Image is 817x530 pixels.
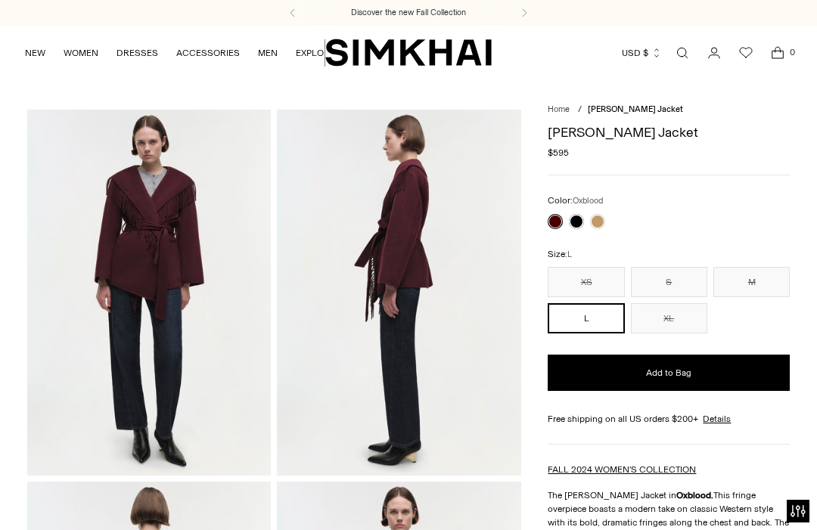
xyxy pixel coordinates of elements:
[699,38,729,68] a: Go to the account page
[548,247,572,262] label: Size:
[325,38,492,67] a: SIMKHAI
[622,36,662,70] button: USD $
[548,126,790,139] h1: [PERSON_NAME] Jacket
[573,196,603,206] span: Oxblood
[578,104,582,116] div: /
[703,412,731,426] a: Details
[258,36,278,70] a: MEN
[548,104,790,116] nav: breadcrumbs
[548,146,569,160] span: $595
[631,303,707,333] button: XL
[116,36,158,70] a: DRESSES
[548,412,790,426] div: Free shipping on all US orders $200+
[548,104,570,114] a: Home
[631,267,707,297] button: S
[548,267,624,297] button: XS
[548,303,624,333] button: L
[176,36,240,70] a: ACCESSORIES
[548,355,790,391] button: Add to Bag
[548,194,603,208] label: Color:
[567,250,572,259] span: L
[667,38,697,68] a: Open search modal
[64,36,98,70] a: WOMEN
[676,490,713,501] strong: Oxblood.
[25,36,45,70] a: NEW
[548,464,696,475] a: FALL 2024 WOMEN'S COLLECTION
[763,38,793,68] a: Open cart modal
[731,38,761,68] a: Wishlist
[277,110,521,476] img: Rowen Jacket
[27,110,272,476] img: Rowen Jacket
[296,36,335,70] a: EXPLORE
[588,104,683,114] span: [PERSON_NAME] Jacket
[351,7,466,19] a: Discover the new Fall Collection
[646,367,691,380] span: Add to Bag
[785,45,799,59] span: 0
[713,267,790,297] button: M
